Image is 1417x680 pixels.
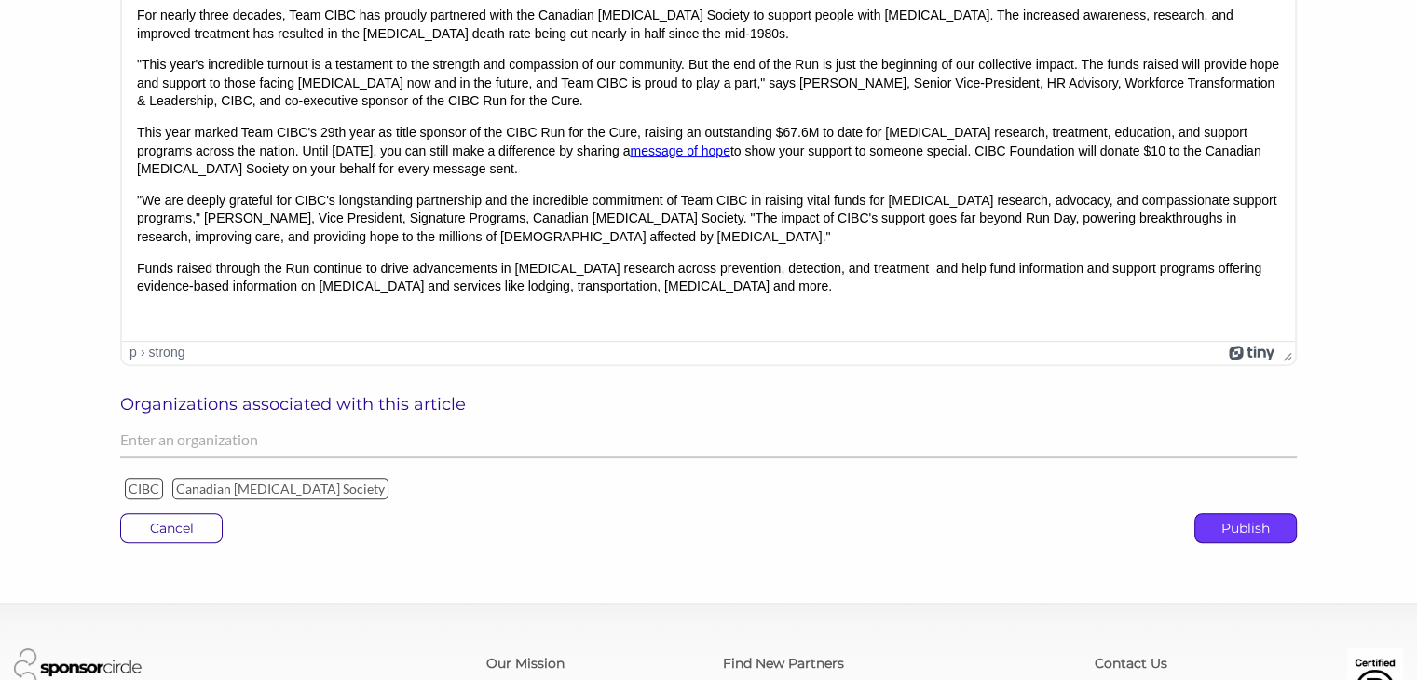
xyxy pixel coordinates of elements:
p: For nearly three decades, Team CIBC has proudly partnered with the Canadian [MEDICAL_DATA] Societ... [15,22,1158,59]
div: › [141,345,145,360]
div: Press the Up and Down arrow keys to resize the editor. [1275,342,1295,364]
p: "We are deeply grateful for CIBC's longstanding partnership and the incredible commitment of Team... [15,208,1158,263]
p: Publish [1195,514,1296,542]
a: Powered by Tiny [1229,345,1275,360]
p: Funds raised through the Run continue to drive advancements in [MEDICAL_DATA] research across pre... [15,276,1158,312]
div: p [129,345,137,360]
a: message of hope [508,159,607,174]
input: Enter an organization [120,422,1297,458]
div: strong [149,345,185,360]
a: Find New Partners [723,655,844,672]
h6: Organizations associated with this article [120,394,1297,415]
a: Contact Us [1095,655,1167,672]
a: Our Mission [486,655,565,672]
p: Cancel [121,514,222,542]
p: "This year's incredible turnout is a testament to the strength and compassion of our community. B... [15,72,1158,127]
p: This year marked Team CIBC's 29th year as title sponsor of the CIBC Run for the Cure, raising an ... [15,140,1158,195]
